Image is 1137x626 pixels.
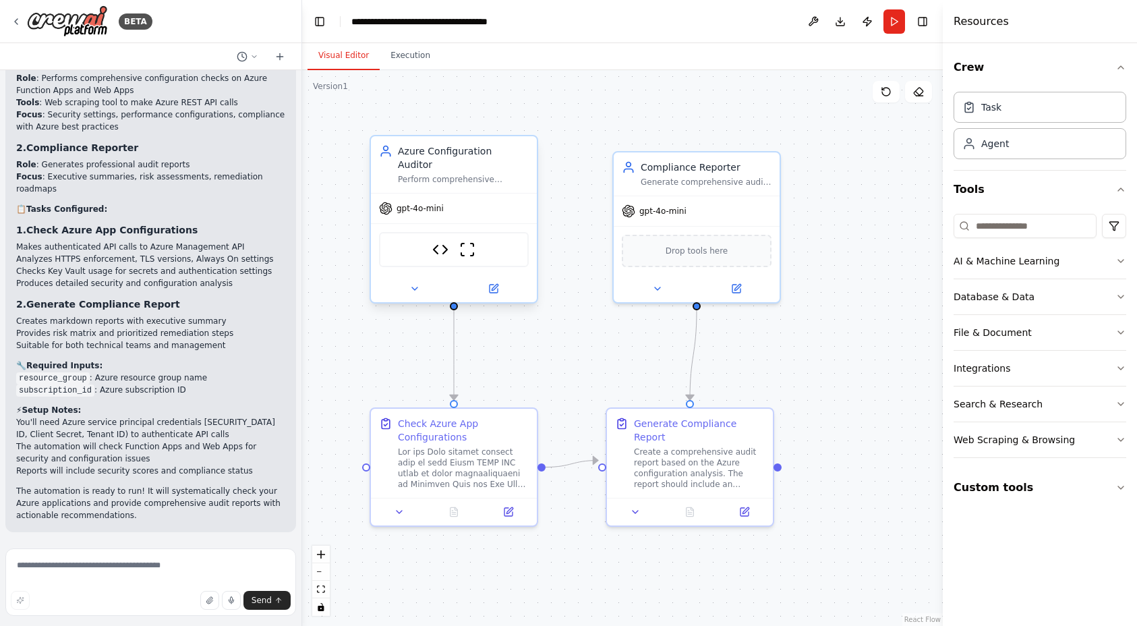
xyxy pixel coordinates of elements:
button: fit view [312,581,330,598]
p: The automation is ready to run! It will systematically check your Azure applications and provide ... [16,485,285,521]
li: : Generates professional audit reports [16,159,285,171]
button: Upload files [200,591,219,610]
div: Lor ips Dolo sitamet consect adip el sedd Eiusm TEMP INC utlab et dolor magnaaliquaeni ad Minimve... [398,447,529,490]
button: Crew [954,49,1126,86]
h2: 📋 [16,203,285,215]
span: gpt-4o-mini [639,206,687,217]
h3: 2. [16,141,285,154]
img: Azure Configuration Checker [432,241,448,258]
li: Produces detailed security and configuration analysis [16,277,285,289]
strong: Generate Compliance Report [26,299,180,310]
div: Azure Configuration Auditor [398,144,529,171]
button: Send [243,591,291,610]
a: React Flow attribution [904,616,941,623]
h3: 2. [16,297,285,311]
strong: Check Azure App Configurations [26,225,198,235]
button: Search & Research [954,387,1126,422]
g: Edge from 9aaf668c-02bf-4442-8d72-1750a2f7251d to 31a4dc7e-b1d5-466d-b9f8-431bc1cd21ee [447,300,461,400]
nav: breadcrumb [351,15,503,28]
div: Web Scraping & Browsing [954,433,1075,447]
li: : Executive summaries, risk assessments, remediation roadmaps [16,171,285,195]
li: Makes authenticated API calls to Azure Management API [16,241,285,253]
img: ScrapeWebsiteTool [459,241,475,258]
div: Agent [981,137,1009,150]
div: React Flow controls [312,546,330,616]
li: : Azure resource group name [16,372,285,384]
h4: Resources [954,13,1009,30]
div: Crew [954,86,1126,170]
button: Open in side panel [485,504,531,520]
button: Start a new chat [269,49,291,65]
strong: Role [16,160,36,169]
strong: Focus [16,110,42,119]
code: resource_group [16,372,90,385]
button: Visual Editor [308,42,380,70]
button: File & Document [954,315,1126,350]
li: Creates markdown reports with executive summary [16,315,285,327]
strong: Role [16,74,36,83]
strong: Required Inputs: [26,361,103,370]
h2: 🔧 [16,360,285,372]
button: zoom out [312,563,330,581]
div: Compliance Reporter [641,161,771,174]
button: toggle interactivity [312,598,330,616]
h2: ⚡ [16,404,285,416]
button: Tools [954,171,1126,208]
div: Integrations [954,362,1010,375]
button: Open in side panel [721,504,767,520]
div: Version 1 [313,81,348,92]
button: Custom tools [954,469,1126,507]
li: : Security settings, performance configurations, compliance with Azure best practices [16,109,285,133]
strong: Focus [16,172,42,181]
li: : Azure subscription ID [16,384,285,396]
li: Checks Key Vault usage for secrets and authentication settings [16,265,285,277]
li: Provides risk matrix and prioritized remediation steps [16,327,285,339]
code: subscription_id [16,385,94,397]
button: Click to speak your automation idea [222,591,241,610]
button: Open in side panel [455,281,531,297]
div: Azure Configuration AuditorPerform comprehensive configuration checks on Azure Function Apps and ... [370,138,538,306]
div: Tools [954,208,1126,469]
div: AI & Machine Learning [954,254,1059,268]
strong: Setup Notes: [22,405,81,415]
button: Database & Data [954,279,1126,314]
span: Send [252,595,272,606]
button: Improve this prompt [11,591,30,610]
button: Switch to previous chat [231,49,264,65]
li: Reports will include security scores and compliance status [16,465,285,477]
strong: Tools [16,98,39,107]
button: Execution [380,42,441,70]
button: Hide left sidebar [310,12,329,31]
img: Logo [27,5,108,37]
g: Edge from 052471e7-6d70-4fc5-ab55-c444b325a90e to 81b7a777-04eb-4a33-90d5-b493a9e24ed3 [683,310,703,400]
li: Suitable for both technical teams and management [16,339,285,351]
div: Search & Research [954,397,1043,411]
strong: Tasks Configured: [26,204,107,214]
h3: 1. [16,223,285,237]
g: Edge from 31a4dc7e-b1d5-466d-b9f8-431bc1cd21ee to 81b7a777-04eb-4a33-90d5-b493a9e24ed3 [546,454,598,474]
li: : Web scraping tool to make Azure REST API calls [16,96,285,109]
div: File & Document [954,326,1032,339]
button: No output available [662,504,719,520]
div: Generate Compliance Report [634,417,765,444]
button: Open in side panel [698,281,774,297]
div: Perform comprehensive configuration checks on Azure Function Apps and Web App services to identif... [398,174,529,185]
button: No output available [426,504,483,520]
li: Analyzes HTTPS enforcement, TLS versions, Always On settings [16,253,285,265]
li: The automation will check Function Apps and Web Apps for security and configuration issues [16,440,285,465]
button: Web Scraping & Browsing [954,422,1126,457]
strong: Compliance Reporter [26,142,138,153]
button: AI & Machine Learning [954,244,1126,279]
span: gpt-4o-mini [397,203,444,214]
div: Compliance ReporterGenerate comprehensive audit reports summarizing configuration findings, secur... [612,151,781,304]
span: Drop tools here [666,244,728,258]
div: Check Azure App Configurations [398,417,529,444]
div: BETA [119,13,152,30]
div: Check Azure App ConfigurationsLor ips Dolo sitamet consect adip el sedd Eiusm TEMP INC utlab et d... [370,407,538,527]
button: zoom in [312,546,330,563]
li: You'll need Azure service principal credentials [SECURITY_DATA] ID, Client Secret, Tenant ID) to ... [16,416,285,440]
div: Database & Data [954,290,1034,304]
button: Hide right sidebar [913,12,932,31]
div: Task [981,101,1001,114]
div: Generate comprehensive audit reports summarizing configuration findings, security recommendations... [641,177,771,188]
